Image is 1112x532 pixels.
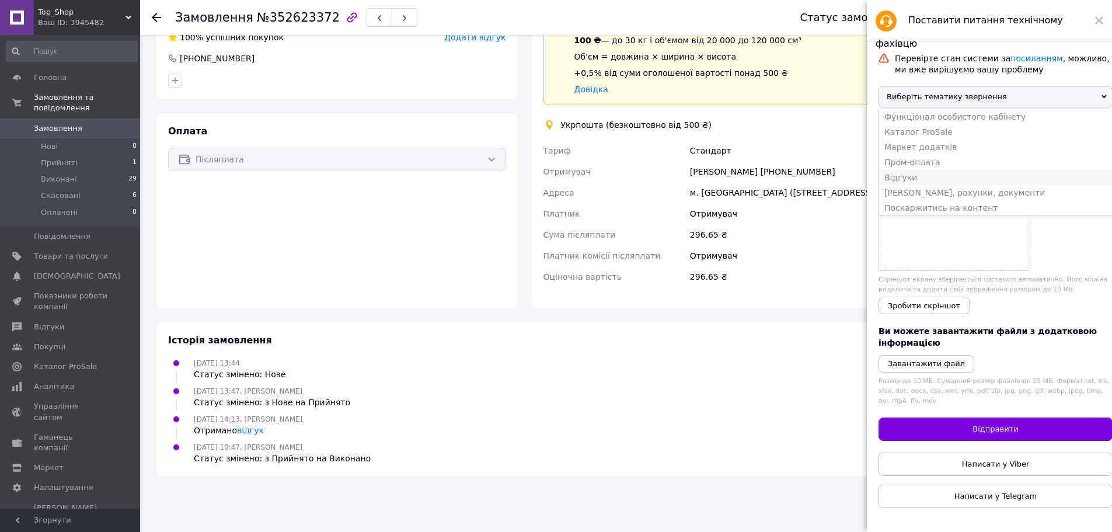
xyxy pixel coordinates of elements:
span: Маркет [34,463,64,473]
div: Об'єм = довжина × ширина × висота [574,51,802,62]
div: 296.65 ₴ [688,224,883,245]
span: Відправити [972,425,1018,433]
span: Написати у Viber [962,460,1030,468]
div: Отримувач [688,245,883,266]
span: Додати відгук [444,33,506,42]
span: Адреса [543,188,574,197]
div: 296.65 ₴ [688,266,883,287]
div: — до 30 кг і об'ємом від 20 000 до 120 000 см³ [574,34,802,46]
span: [DATE] 13:47, [PERSON_NAME] [194,387,302,395]
span: Розмір до 10 МБ. Сумарний розмір файлів до 25 МБ. Формат: txt, xls, xlsx, doc, docx, csv, xml, ym... [879,377,1109,405]
div: Статус змінено: з Нове на Прийнято [194,397,350,408]
span: [DATE] 10:47, [PERSON_NAME] [194,443,302,451]
div: Отримувач [688,203,883,224]
span: Top_Shop [38,7,126,18]
div: [PHONE_NUMBER] [179,53,256,64]
span: Оціночна вартість [543,272,622,281]
span: Каталог ProSale [34,361,97,372]
button: Зробити скріншот [879,297,970,314]
span: Управління сайтом [34,401,108,422]
div: Статус замовлення [800,12,907,23]
span: Гаманець компанії [34,432,108,453]
a: посиланням [1010,54,1062,63]
div: Статус змінено: з Прийнято на Виконано [194,453,371,464]
span: 0 [133,207,137,218]
div: Ваш ID: 3945482 [38,18,140,28]
span: Аналітика [34,381,74,392]
span: Прийняті [41,158,77,168]
span: Скріншот екрану зберігається системою автоматично. Його можна видалити та додати своє зображення ... [879,276,1107,293]
span: [DEMOGRAPHIC_DATA] [34,271,120,281]
span: Головна [34,72,67,83]
div: Статус змінено: Нове [194,368,286,380]
div: +0,5% від суми оголошеної вартості понад 500 ₴ [574,67,802,79]
span: Сума післяплати [543,230,616,239]
button: Завантажити файл [879,355,974,373]
a: Довідка [574,85,608,94]
span: Платник [543,209,580,218]
span: Ви можете завантажити файли з додатковою інформацією [879,326,1097,347]
span: Замовлення [34,123,82,134]
span: Показники роботи компанії [34,291,108,312]
span: Отримувач [543,167,591,176]
div: [PERSON_NAME] [PHONE_NUMBER] [688,161,883,182]
span: 29 [128,174,137,185]
span: [DATE] 13:44 [194,359,240,367]
span: Покупці [34,342,65,352]
span: Зробити скріншот [888,301,960,310]
span: Повідомлення [34,231,90,242]
span: 6 [133,190,137,201]
i: Завантажити файл [888,359,965,368]
span: Замовлення та повідомлення [34,92,140,113]
div: успішних покупок [168,32,284,43]
span: №352623372 [257,11,340,25]
span: Платник комісії післяплати [543,251,661,260]
span: [DATE] 14:13, [PERSON_NAME] [194,415,302,423]
div: Повернутися назад [152,12,161,23]
span: Написати у Telegram [954,492,1037,500]
span: Товари та послуги [34,251,108,262]
div: Укрпошта (безкоштовно від 500 ₴) [558,119,714,131]
span: Оплачені [41,207,78,218]
span: Скасовані [41,190,81,201]
span: 100 ₴ [574,36,601,45]
span: Нові [41,141,58,152]
span: Налаштування [34,482,93,493]
span: Історія замовлення [168,335,272,346]
input: Пошук [6,41,138,62]
span: 100% [180,33,203,42]
span: 0 [133,141,137,152]
span: Виконані [41,174,77,185]
span: Відгуки [34,322,64,332]
span: Замовлення [175,11,253,25]
div: Отримано [194,425,302,436]
div: Стандарт [688,140,883,161]
span: Оплата [168,126,207,137]
a: відгук [237,426,264,435]
span: Тариф [543,146,571,155]
div: м. [GEOGRAPHIC_DATA] ([STREET_ADDRESS] [688,182,883,203]
span: 1 [133,158,137,168]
